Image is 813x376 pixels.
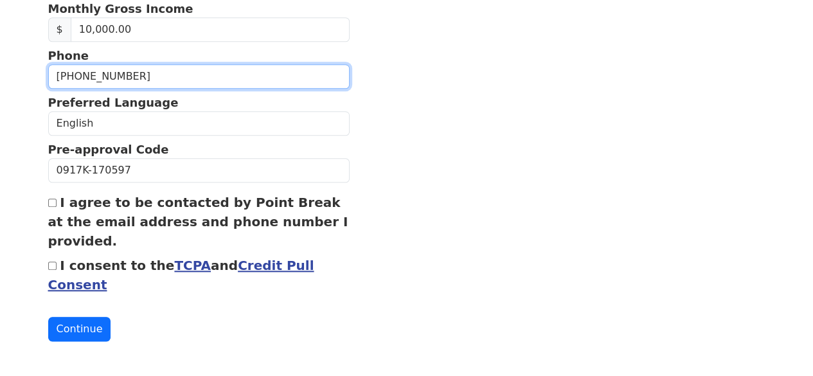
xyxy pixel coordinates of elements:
[48,96,179,109] strong: Preferred Language
[48,317,111,341] button: Continue
[48,158,350,183] input: Pre-approval Code
[48,17,71,42] span: $
[48,143,169,156] strong: Pre-approval Code
[48,195,348,249] label: I agree to be contacted by Point Break at the email address and phone number I provided.
[71,17,350,42] input: Monthly Gross Income
[48,49,89,62] strong: Phone
[174,258,211,273] a: TCPA
[48,64,350,89] input: (___) ___-____
[48,258,314,292] label: I consent to the and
